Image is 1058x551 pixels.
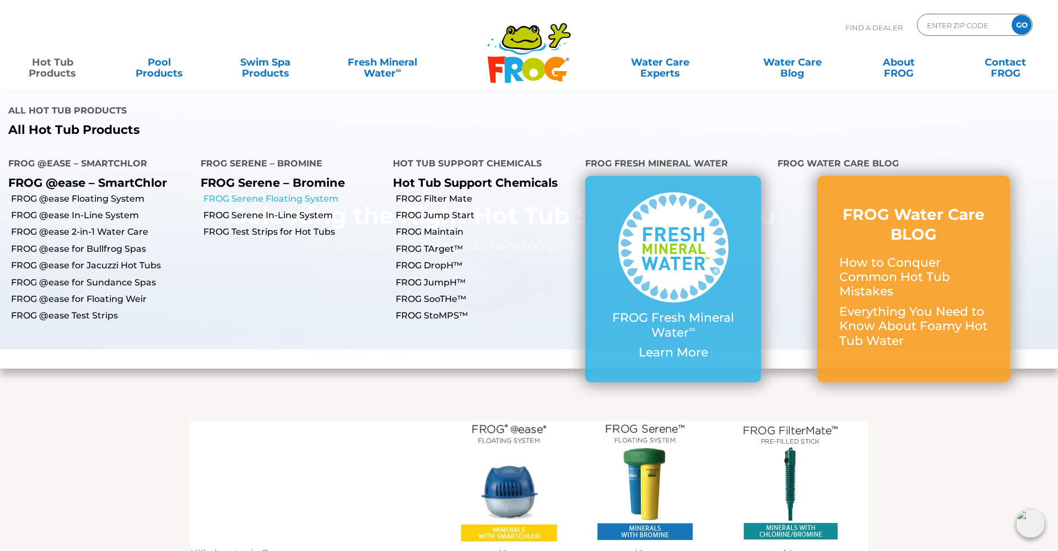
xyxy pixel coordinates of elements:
[964,51,1047,73] a: ContactFROG
[926,17,1000,33] input: Zip Code Form
[1016,509,1045,538] img: openIcon
[839,305,988,348] p: Everything You Need to Know About Foamy Hot Tub Water
[117,51,200,73] a: PoolProducts
[396,209,577,222] a: FROG Jump Start
[396,226,577,238] a: FROG Maintain
[8,154,184,176] h4: FROG @ease – SmartChlor
[396,243,577,255] a: FROG TArget™
[607,345,739,360] p: Learn More
[393,154,569,176] h4: Hot Tub Support Chemicals
[857,51,940,73] a: AboutFROG
[585,154,761,176] h4: FROG Fresh Mineral Water
[203,226,385,238] a: FROG Test Strips for Hot Tubs
[203,209,385,222] a: FROG Serene In-Line System
[1012,15,1032,35] input: GO
[393,176,558,190] a: Hot Tub Support Chemicals
[689,323,695,334] sup: ∞
[839,204,988,245] h3: FROG Water Care BLOG
[396,66,401,74] sup: ∞
[396,277,577,289] a: FROG JumpH™
[8,123,521,137] a: All Hot Tub Products
[778,154,1050,176] h4: FROG Water Care Blog
[11,310,192,322] a: FROG @ease Test Strips
[11,260,192,272] a: FROG @ease for Jacuzzi Hot Tubs
[224,51,307,73] a: Swim SpaProducts
[11,277,192,289] a: FROG @ease for Sundance Spas
[8,176,184,190] p: FROG @ease – SmartChlor
[396,193,577,205] a: FROG Filter Mate
[396,310,577,322] a: FROG StoMPS™
[11,193,192,205] a: FROG @ease Floating System
[396,293,577,305] a: FROG SooTHe™
[8,101,521,123] h4: All Hot Tub Products
[331,51,434,73] a: Fresh MineralWater∞
[607,192,739,365] a: FROG Fresh Mineral Water∞ Learn More
[839,204,988,354] a: FROG Water Care BLOG How to Conquer Common Hot Tub Mistakes Everything You Need to Know About Foa...
[751,51,834,73] a: Water CareBlog
[11,209,192,222] a: FROG @ease In-Line System
[11,226,192,238] a: FROG @ease 2-in-1 Water Care
[201,154,376,176] h4: FROG Serene – Bromine
[845,14,903,41] p: Find A Dealer
[203,193,385,205] a: FROG Serene Floating System
[839,256,988,299] p: How to Conquer Common Hot Tub Mistakes
[11,51,94,73] a: Hot TubProducts
[396,260,577,272] a: FROG DropH™
[607,311,739,340] p: FROG Fresh Mineral Water
[11,243,192,255] a: FROG @ease for Bullfrog Spas
[11,293,192,305] a: FROG @ease for Floating Weir
[201,176,376,190] p: FROG Serene – Bromine
[592,51,727,73] a: Water CareExperts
